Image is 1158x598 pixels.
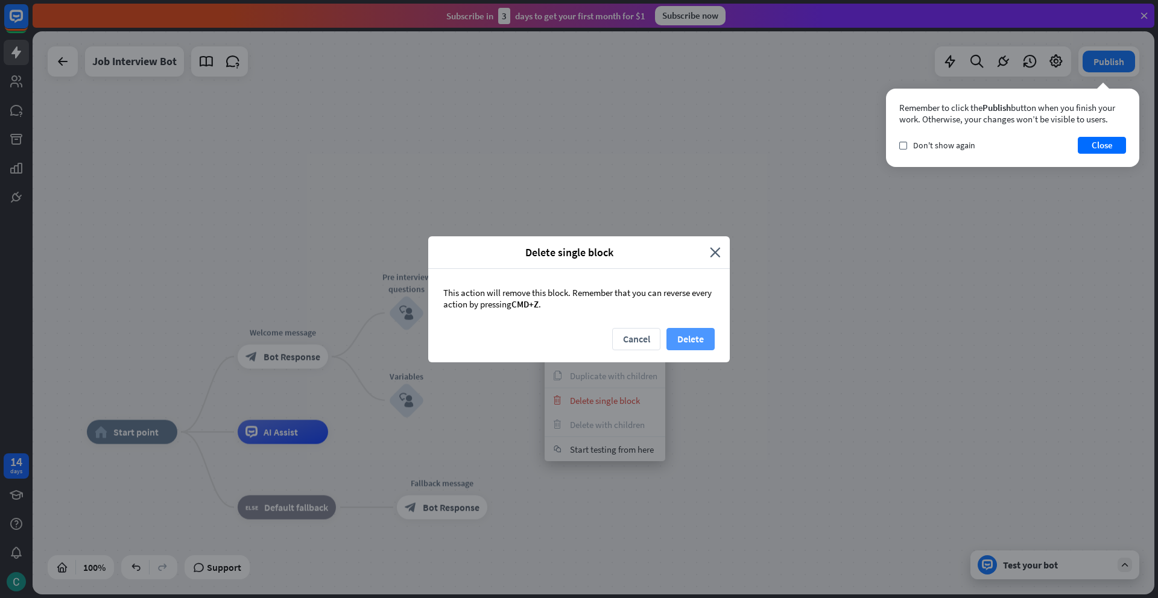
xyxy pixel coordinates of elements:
span: Don't show again [913,140,975,151]
span: Publish [982,102,1011,113]
i: close [710,245,721,259]
button: Open LiveChat chat widget [10,5,46,41]
span: Delete single block [437,245,701,259]
div: This action will remove this block. Remember that you can reverse every action by pressing . [428,269,730,328]
button: Delete [666,328,715,350]
button: Cancel [612,328,660,350]
button: Close [1078,137,1126,154]
span: CMD+Z [511,298,539,310]
div: Remember to click the button when you finish your work. Otherwise, your changes won’t be visible ... [899,102,1126,125]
